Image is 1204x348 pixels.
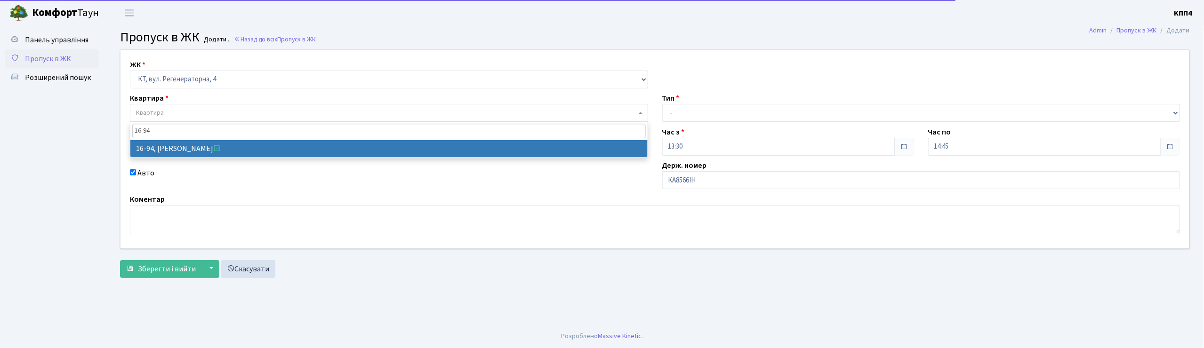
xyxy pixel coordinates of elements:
[32,5,77,20] b: Комфорт
[662,160,707,171] label: Держ. номер
[662,171,1180,189] input: АА1234АА
[120,28,200,47] span: Пропуск в ЖК
[1117,25,1157,35] a: Пропуск в ЖК
[277,35,316,44] span: Пропуск в ЖК
[5,68,99,87] a: Розширений пошук
[202,36,230,44] small: Додати .
[25,72,91,83] span: Розширений пошук
[1174,8,1193,19] a: КПП4
[25,54,71,64] span: Пропуск в ЖК
[1076,21,1204,40] nav: breadcrumb
[130,93,169,104] label: Квартира
[1090,25,1107,35] a: Admin
[5,31,99,49] a: Панель управління
[598,331,642,341] a: Massive Kinetic
[136,108,164,118] span: Квартира
[662,93,680,104] label: Тип
[5,49,99,68] a: Пропуск в ЖК
[118,5,141,21] button: Переключити навігацію
[1157,25,1190,36] li: Додати
[138,264,196,274] span: Зберегти і вийти
[561,331,643,341] div: Розроблено .
[120,260,202,278] button: Зберегти і вийти
[1174,8,1193,18] b: КПП4
[32,5,99,21] span: Таун
[137,167,154,179] label: Авто
[25,35,88,45] span: Панель управління
[130,140,648,157] li: 16-94, [PERSON_NAME]
[130,194,165,205] label: Коментар
[9,4,28,23] img: logo.png
[234,35,316,44] a: Назад до всіхПропуск в ЖК
[130,59,145,71] label: ЖК
[221,260,275,278] a: Скасувати
[928,127,951,138] label: Час по
[662,127,685,138] label: Час з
